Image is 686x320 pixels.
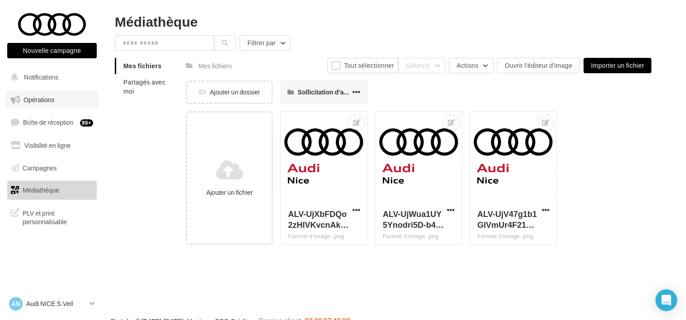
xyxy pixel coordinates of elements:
[7,295,97,312] a: AN Audi NICE S.Veil
[7,43,97,58] button: Nouvelle campagne
[23,164,57,171] span: Campagnes
[80,119,93,127] div: 99+
[11,299,20,308] span: AN
[583,58,651,73] button: Importer un fichier
[191,188,268,197] div: Ajouter un fichier
[477,232,549,240] div: Format d'image: png
[23,207,93,226] span: PLV et print personnalisable
[24,73,58,81] span: Notifications
[198,61,232,71] div: Mes fichiers
[5,90,99,109] a: Opérations
[23,96,54,104] span: Opérations
[123,62,161,70] span: Mes fichiers
[123,78,165,95] span: Partagés avec moi
[5,113,99,132] a: Boîte de réception99+
[497,58,580,73] button: Ouvrir l'éditeur d'image
[115,14,675,28] div: Médiathèque
[288,209,348,230] span: ALV-UjXbFDQo2zHIVKvcnAkb1vvWk2hVj_qDYUkYewC-_LQ-dqawLEFa
[655,289,677,311] div: Open Intercom Messenger
[383,232,455,240] div: Format d'image: png
[456,61,478,69] span: Actions
[383,209,444,230] span: ALV-UjWua1UY5Ynodri5D-b4SebG3T6XmJl55fenSRZTro9Y6NPmG-Ww
[23,186,59,194] span: Médiathèque
[398,58,445,73] button: Gérer(0)
[26,299,86,308] p: Audi NICE S.Veil
[5,203,99,230] a: PLV et print personnalisable
[23,118,74,126] span: Boîte de réception
[327,58,398,73] button: Tout sélectionner
[591,61,644,69] span: Importer un fichier
[24,141,70,149] span: Visibilité en ligne
[449,58,493,73] button: Actions
[5,68,95,87] button: Notifications
[5,136,99,155] a: Visibilité en ligne
[288,232,360,240] div: Format d'image: png
[5,181,99,200] a: Médiathèque
[187,88,272,97] div: Ajouter un dossier
[423,62,430,69] span: (0)
[5,159,99,178] a: Campagnes
[477,209,537,230] span: ALV-UjV47g1b1GlVmUr4F21a80D-0kpY3DqIt6A5L4QPrZJgW6VLymsP
[297,88,352,96] span: Sollicitation d'avis
[240,35,291,51] button: Filtrer par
